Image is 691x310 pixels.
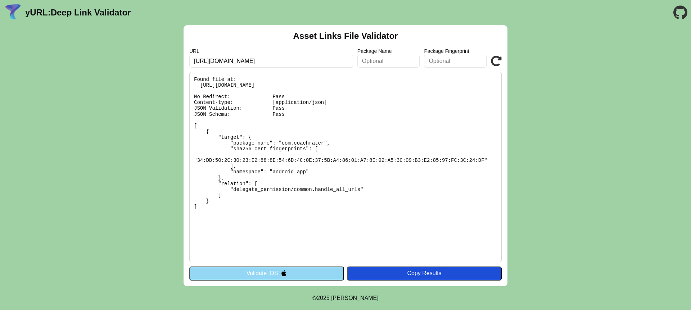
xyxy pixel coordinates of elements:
[424,48,487,54] label: Package Fingerprint
[4,3,22,22] img: yURL Logo
[293,31,398,41] h2: Asset Links File Validator
[281,270,287,276] img: appleIcon.svg
[351,270,498,277] div: Copy Results
[424,55,487,68] input: Optional
[25,8,131,18] a: yURL:Deep Link Validator
[189,48,353,54] label: URL
[331,295,379,301] a: Michael Ibragimchayev's Personal Site
[357,55,420,68] input: Optional
[312,286,378,310] footer: ©
[189,55,353,68] input: Required
[347,266,502,280] button: Copy Results
[317,295,330,301] span: 2025
[189,72,502,262] pre: Found file at: [URL][DOMAIN_NAME] No Redirect: Pass Content-type: [application/json] JSON Validat...
[357,48,420,54] label: Package Name
[189,266,344,280] button: Validate iOS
